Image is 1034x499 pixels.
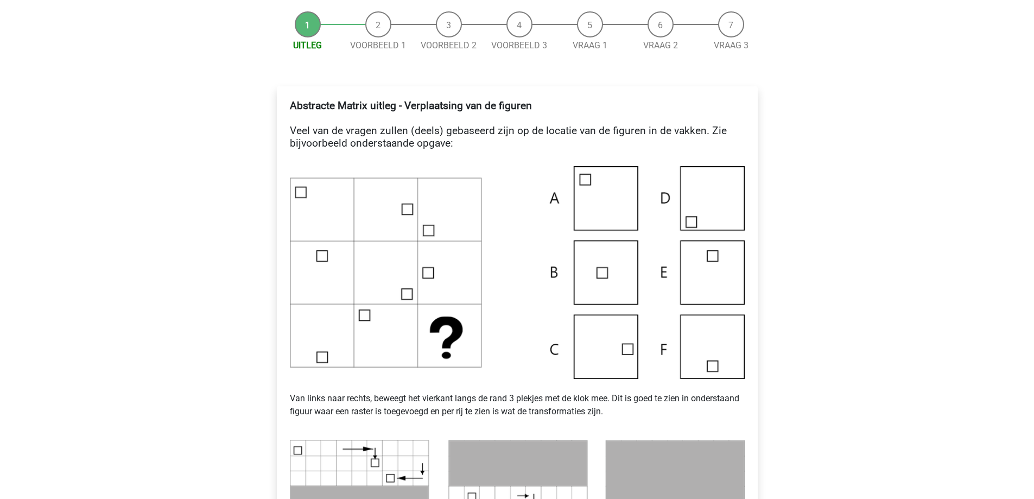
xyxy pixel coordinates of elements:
p: Van links naar rechts, beweegt het vierkant langs de rand 3 plekjes met de klok mee. Dit is goed ... [290,379,745,431]
h4: Veel van de vragen zullen (deels) gebaseerd zijn op de locatie van de figuren in de vakken. Zie b... [290,99,745,162]
a: Vraag 2 [643,40,678,50]
a: Vraag 1 [573,40,607,50]
a: Voorbeeld 1 [350,40,406,50]
a: Voorbeeld 2 [421,40,477,50]
img: voorbeeld1.png [290,166,745,379]
a: Uitleg [293,40,322,50]
a: Vraag 3 [714,40,748,50]
a: Voorbeeld 3 [491,40,547,50]
b: Abstracte Matrix uitleg - Verplaatsing van de figuren [290,99,532,112]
